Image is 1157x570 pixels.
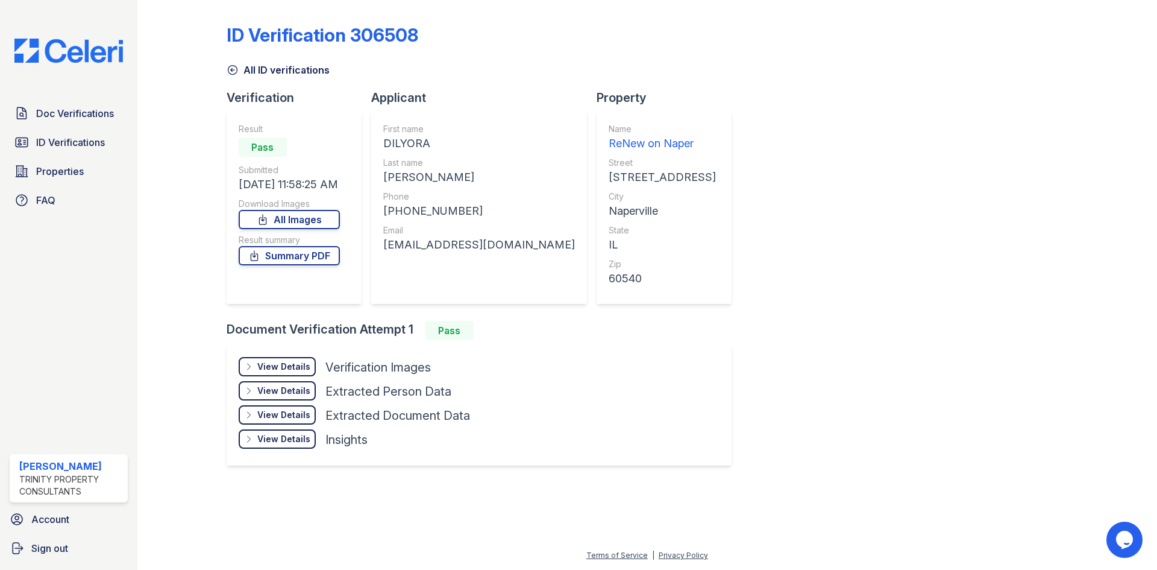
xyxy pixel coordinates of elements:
[227,24,418,46] div: ID Verification 306508
[425,321,474,340] div: Pass
[19,459,123,473] div: [PERSON_NAME]
[31,541,68,556] span: Sign out
[10,101,128,125] a: Doc Verifications
[609,157,716,169] div: Street
[325,359,431,376] div: Verification Images
[239,138,287,157] div: Pass
[19,473,123,498] div: Trinity Property Consultants
[36,106,114,121] span: Doc Verifications
[652,551,654,560] div: |
[325,383,451,400] div: Extracted Person Data
[383,157,575,169] div: Last name
[609,123,716,135] div: Name
[239,210,340,229] a: All Images
[10,130,128,154] a: ID Verifications
[5,536,133,560] a: Sign out
[239,198,340,210] div: Download Images
[31,512,69,527] span: Account
[371,89,597,106] div: Applicant
[609,258,716,270] div: Zip
[597,89,741,106] div: Property
[586,551,648,560] a: Terms of Service
[257,409,310,421] div: View Details
[383,191,575,203] div: Phone
[609,203,716,220] div: Naperville
[239,234,340,246] div: Result summary
[10,159,128,183] a: Properties
[1106,522,1145,558] iframe: chat widget
[609,236,716,253] div: IL
[227,89,371,106] div: Verification
[227,63,330,77] a: All ID verifications
[36,193,55,207] span: FAQ
[383,236,575,253] div: [EMAIL_ADDRESS][DOMAIN_NAME]
[325,407,470,424] div: Extracted Document Data
[36,135,105,150] span: ID Verifications
[325,431,368,448] div: Insights
[609,191,716,203] div: City
[609,135,716,152] div: ReNew on Naper
[227,321,741,340] div: Document Verification Attempt 1
[10,188,128,212] a: FAQ
[257,361,310,373] div: View Details
[383,169,575,186] div: [PERSON_NAME]
[5,39,133,63] img: CE_Logo_Blue-a8612792a0a2168367f1c8372b55b34899dd931a85d93a1a3d3e32e68fde9ad4.png
[5,507,133,531] a: Account
[383,224,575,236] div: Email
[609,224,716,236] div: State
[257,385,310,397] div: View Details
[239,123,340,135] div: Result
[257,433,310,445] div: View Details
[36,164,84,179] span: Properties
[659,551,708,560] a: Privacy Policy
[609,270,716,287] div: 60540
[383,135,575,152] div: DILYORA
[609,123,716,152] a: Name ReNew on Naper
[239,246,340,265] a: Summary PDF
[239,176,340,193] div: [DATE] 11:58:25 AM
[239,164,340,176] div: Submitted
[383,203,575,220] div: [PHONE_NUMBER]
[609,169,716,186] div: [STREET_ADDRESS]
[383,123,575,135] div: First name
